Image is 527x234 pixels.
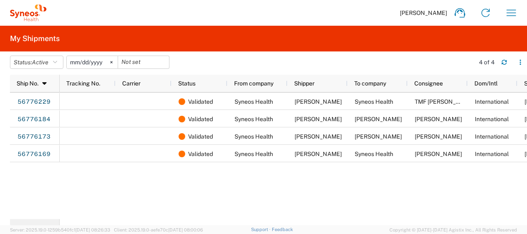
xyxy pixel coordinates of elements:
[118,56,169,68] input: Not set
[234,116,273,122] span: Syneos Health
[17,95,51,109] a: 56776229
[234,151,273,157] span: Syneos Health
[355,116,402,122] span: Vikramsingh Daberao
[354,80,386,87] span: To company
[10,34,60,44] h2: My Shipments
[474,80,498,87] span: Dom/Intl
[66,80,100,87] span: Tracking No.
[295,133,342,140] span: Wan Ting Lim
[415,98,475,105] span: TMF Kathy Shen
[295,116,342,122] span: Wan Ting Lim
[294,80,314,87] span: Shipper
[355,133,402,140] span: Mayur Apte
[188,110,213,128] span: Validated
[475,98,509,105] span: International
[188,128,213,145] span: Validated
[17,130,51,144] a: 56776173
[234,80,273,87] span: From company
[234,98,273,105] span: Syneos Health
[295,151,342,157] span: Wan Ting Lim
[415,133,462,140] span: Mayur Apte
[414,80,443,87] span: Consignee
[32,59,48,66] span: Active
[355,151,393,157] span: Syneos Health
[415,151,462,157] span: Suguru Itoigawa
[168,227,203,232] span: [DATE] 08:00:06
[122,80,140,87] span: Carrier
[17,113,51,126] a: 56776184
[295,98,342,105] span: Wan Ting Lim
[188,145,213,163] span: Validated
[10,56,63,69] button: Status:Active
[234,133,273,140] span: Syneos Health
[272,227,293,232] a: Feedback
[67,56,118,68] input: Not set
[75,227,110,232] span: [DATE] 08:26:33
[415,116,462,122] span: Vikramsingh Daberao
[178,80,196,87] span: Status
[17,148,51,161] a: 56776169
[188,93,213,110] span: Validated
[389,226,517,234] span: Copyright © [DATE]-[DATE] Agistix Inc., All Rights Reserved
[400,9,447,17] span: [PERSON_NAME]
[355,98,393,105] span: Syneos Health
[475,116,509,122] span: International
[17,80,39,87] span: Ship No.
[10,227,110,232] span: Server: 2025.19.0-1259b540fc1
[251,227,272,232] a: Support
[479,58,495,66] div: 4 of 4
[114,227,203,232] span: Client: 2025.19.0-aefe70c
[475,133,509,140] span: International
[475,151,509,157] span: International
